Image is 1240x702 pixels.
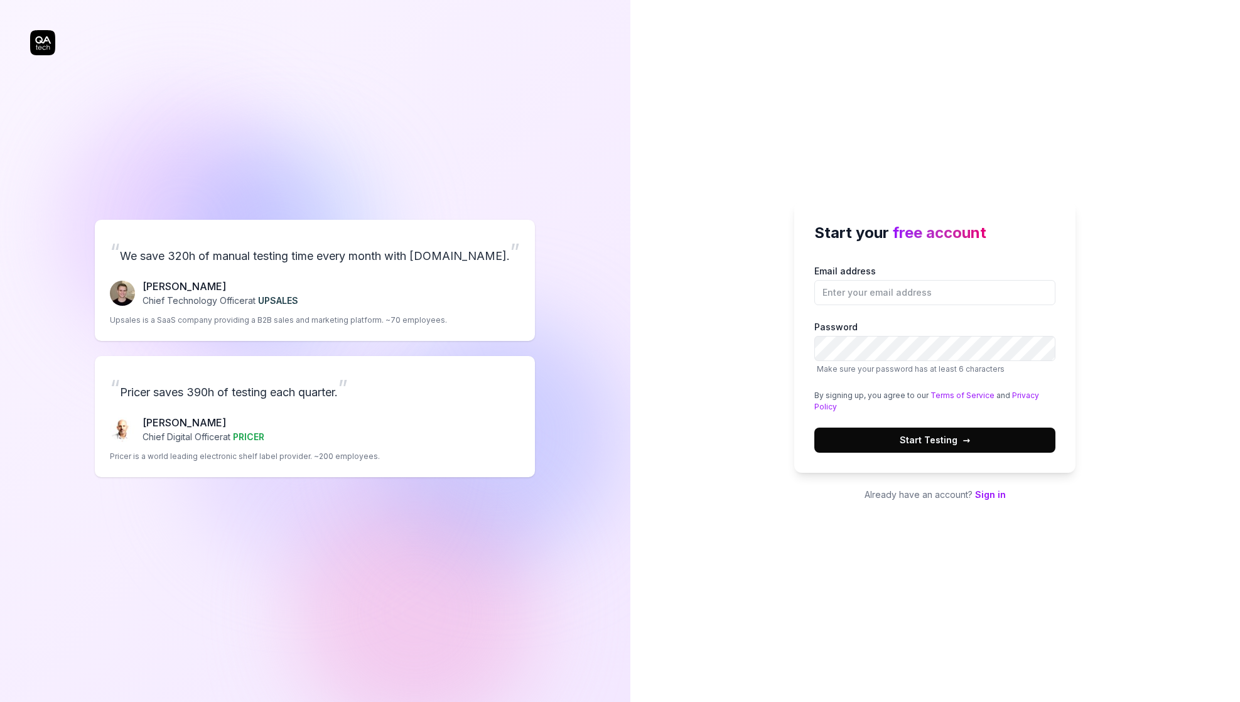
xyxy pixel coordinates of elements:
[814,320,1055,375] label: Password
[900,433,970,446] span: Start Testing
[110,374,120,402] span: “
[110,238,120,266] span: “
[95,220,535,341] a: “We save 320h of manual testing time every month with [DOMAIN_NAME].”Fredrik Seidl[PERSON_NAME]Ch...
[110,371,520,405] p: Pricer saves 390h of testing each quarter.
[110,235,520,269] p: We save 320h of manual testing time every month with [DOMAIN_NAME].
[814,390,1055,413] div: By signing up, you agree to our and
[110,417,135,442] img: Chris Chalkitis
[794,488,1076,501] p: Already have an account?
[975,489,1006,500] a: Sign in
[233,431,264,442] span: PRICER
[814,264,1055,305] label: Email address
[110,451,380,462] p: Pricer is a world leading electronic shelf label provider. ~200 employees.
[338,374,348,402] span: ”
[814,336,1055,361] input: PasswordMake sure your password has at least 6 characters
[95,356,535,477] a: “Pricer saves 390h of testing each quarter.”Chris Chalkitis[PERSON_NAME]Chief Digital Officerat P...
[893,224,986,242] span: free account
[143,415,264,430] p: [PERSON_NAME]
[930,391,995,400] a: Terms of Service
[510,238,520,266] span: ”
[814,222,1055,244] h2: Start your
[143,294,298,307] p: Chief Technology Officer at
[817,364,1005,374] span: Make sure your password has at least 6 characters
[143,279,298,294] p: [PERSON_NAME]
[143,430,264,443] p: Chief Digital Officer at
[110,315,447,326] p: Upsales is a SaaS company providing a B2B sales and marketing platform. ~70 employees.
[814,280,1055,305] input: Email address
[814,391,1039,411] a: Privacy Policy
[814,428,1055,453] button: Start Testing→
[962,433,970,446] span: →
[258,295,298,306] span: UPSALES
[110,281,135,306] img: Fredrik Seidl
